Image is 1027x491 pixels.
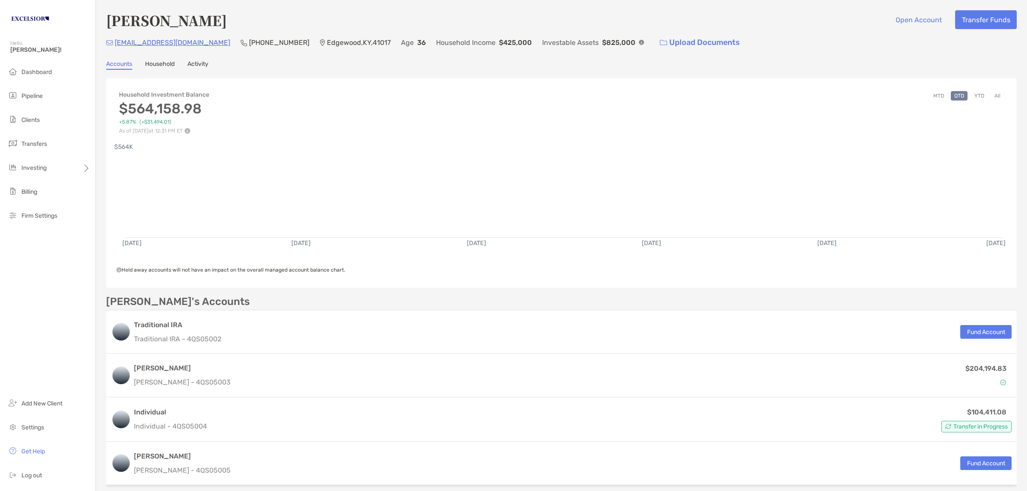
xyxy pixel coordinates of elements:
[417,37,426,48] p: 36
[134,451,231,461] h3: [PERSON_NAME]
[106,40,113,45] img: Email Icon
[642,240,661,247] text: [DATE]
[542,37,599,48] p: Investable Assets
[21,116,40,124] span: Clients
[951,91,968,101] button: QTD
[187,60,208,70] a: Activity
[21,400,62,407] span: Add New Client
[8,422,18,432] img: settings icon
[8,90,18,101] img: pipeline icon
[8,114,18,124] img: clients icon
[436,37,496,48] p: Household Income
[113,323,130,340] img: logo account
[21,424,44,431] span: Settings
[499,37,532,48] p: $425,000
[134,320,221,330] h3: Traditional IRA
[967,407,1006,417] p: $104,411.08
[113,411,130,428] img: logo account
[602,37,635,48] p: $825,000
[116,267,345,273] span: Held away accounts will not have an impact on the overall managed account balance chart.
[113,367,130,384] img: logo account
[291,240,311,247] text: [DATE]
[660,40,667,46] img: button icon
[113,455,130,472] img: logo account
[971,91,988,101] button: YTD
[467,240,486,247] text: [DATE]
[119,101,209,117] h3: $564,158.98
[240,39,247,46] img: Phone Icon
[955,10,1017,29] button: Transfer Funds
[8,162,18,172] img: investing icon
[21,188,37,195] span: Billing
[654,33,745,52] a: Upload Documents
[10,3,50,34] img: Zoe Logo
[986,240,1006,247] text: [DATE]
[327,37,391,48] p: Edgewood , KY , 41017
[134,407,207,417] h3: Individual
[945,423,951,429] img: Account Status icon
[8,138,18,148] img: transfers icon
[965,363,1006,374] p: $204,194.83
[145,60,175,70] a: Household
[115,37,230,48] p: [EMAIL_ADDRESS][DOMAIN_NAME]
[134,363,231,373] h3: [PERSON_NAME]
[639,40,644,45] img: Info Icon
[401,37,414,48] p: Age
[140,119,171,125] span: ( +$31,494.01 )
[960,456,1012,470] button: Fund Account
[991,91,1004,101] button: All
[106,296,250,307] p: [PERSON_NAME]'s Accounts
[114,143,133,151] text: $564K
[21,448,45,455] span: Get Help
[8,398,18,408] img: add_new_client icon
[134,465,231,476] p: [PERSON_NAME] - 4QS05005
[8,446,18,456] img: get-help icon
[1000,379,1006,385] img: Account Status icon
[119,128,209,134] p: As of [DATE] at 12:31 PM ET
[21,212,57,219] span: Firm Settings
[21,472,42,479] span: Log out
[8,66,18,77] img: dashboard icon
[119,119,136,125] span: +5.87%
[184,128,190,134] img: Performance Info
[21,140,47,148] span: Transfers
[320,39,325,46] img: Location Icon
[134,421,207,432] p: Individual - 4QS05004
[134,377,231,387] p: [PERSON_NAME] - 4QS05003
[249,37,309,48] p: [PHONE_NUMBER]
[953,424,1008,429] span: Transfer in Progress
[817,240,837,247] text: [DATE]
[21,164,47,172] span: Investing
[119,91,209,98] h4: Household Investment Balance
[8,470,18,480] img: logout icon
[106,60,132,70] a: Accounts
[10,46,90,53] span: [PERSON_NAME]!
[122,240,142,247] text: [DATE]
[21,92,43,100] span: Pipeline
[8,186,18,196] img: billing icon
[134,334,221,344] p: Traditional IRA - 4QS05002
[21,68,52,76] span: Dashboard
[106,10,227,30] h4: [PERSON_NAME]
[930,91,947,101] button: MTD
[960,325,1012,339] button: Fund Account
[889,10,948,29] button: Open Account
[8,210,18,220] img: firm-settings icon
